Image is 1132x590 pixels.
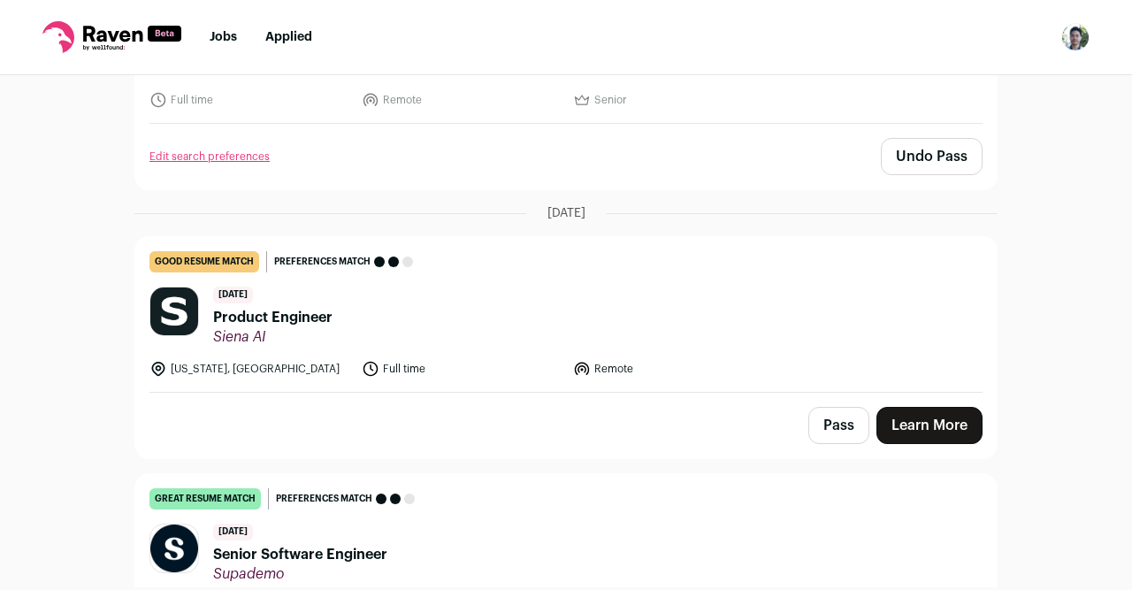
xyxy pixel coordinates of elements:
[1061,23,1090,51] button: Open dropdown
[213,524,253,540] span: [DATE]
[135,237,997,392] a: good resume match Preferences match [DATE] Product Engineer Siena AI [US_STATE], [GEOGRAPHIC_DATA...
[213,328,333,346] span: Siena AI
[150,287,198,335] img: 7d9608bf4013cf2b8bf651b08662d336be10a0a68c091497a62cf8d9b92fd658.jpg
[213,544,387,565] span: Senior Software Engineer
[213,565,387,583] span: Supademo
[881,138,983,175] button: Undo Pass
[213,307,333,328] span: Product Engineer
[213,287,253,303] span: [DATE]
[210,31,237,43] a: Jobs
[362,91,563,109] li: Remote
[573,91,775,109] li: Senior
[1061,23,1090,51] img: 19207836-medium_jpg
[547,204,585,222] span: [DATE]
[149,488,261,510] div: great resume match
[274,253,371,271] span: Preferences match
[573,360,775,378] li: Remote
[150,525,198,572] img: 6ee3596dfcf754dc6a99b46dff4403f63d95878513c099c2b128d39844b53c2b.png
[876,407,983,444] a: Learn More
[149,360,351,378] li: [US_STATE], [GEOGRAPHIC_DATA]
[276,490,372,508] span: Preferences match
[149,91,351,109] li: Full time
[265,31,312,43] a: Applied
[149,149,270,164] a: Edit search preferences
[808,407,869,444] button: Pass
[362,360,563,378] li: Full time
[149,251,259,272] div: good resume match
